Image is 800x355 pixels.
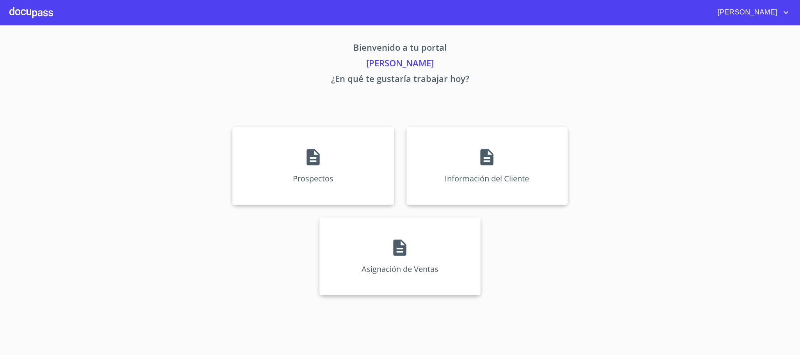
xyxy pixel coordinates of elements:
[293,173,333,184] p: Prospectos
[362,264,438,274] p: Asignación de Ventas
[712,6,781,19] span: [PERSON_NAME]
[445,173,529,184] p: Información del Cliente
[160,57,641,72] p: [PERSON_NAME]
[712,6,791,19] button: account of current user
[160,72,641,88] p: ¿En qué te gustaría trabajar hoy?
[160,41,641,57] p: Bienvenido a tu portal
